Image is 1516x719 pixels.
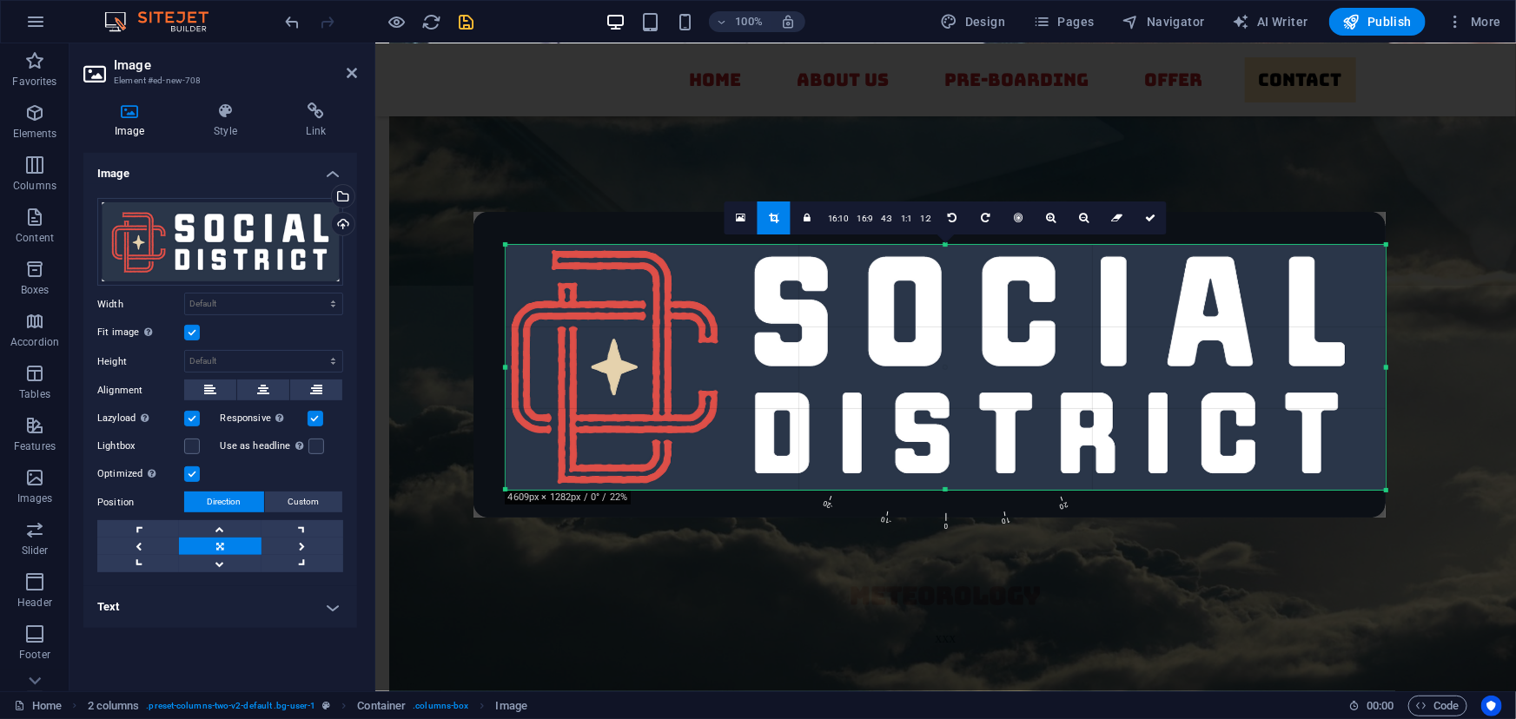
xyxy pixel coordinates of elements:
p: Images [17,491,53,505]
label: Lightbox [97,436,184,457]
p: Content [16,231,54,245]
span: Code [1416,696,1460,716]
p: Footer [19,648,50,662]
span: Click to select. Double-click to edit [88,696,140,716]
a: 4:3 [877,202,897,235]
label: Height [97,357,184,366]
span: Direction [208,491,242,512]
a: Click to cancel selection. Double-click to open Pages [14,696,62,716]
a: Rotate right 90° [969,201,1002,234]
button: Design [934,8,1013,36]
span: AI Writer [1233,13,1308,30]
button: 100% [709,11,771,32]
span: Custom [288,491,320,512]
a: Crop mode [758,201,791,234]
span: 0 [937,181,957,532]
label: Alignment [97,380,184,401]
span: . preset-columns-two-v2-default .bg-user-1 [146,696,315,716]
button: reload [421,11,442,32]
p: Header [17,596,52,610]
h4: Link [275,102,357,139]
span: Click to select. Double-click to edit [357,696,406,716]
label: Lazyload [97,408,184,429]
span: Click to select. Double-click to edit [496,696,527,716]
button: Direction [184,491,264,512]
span: Pages [1033,13,1094,30]
a: 16:10 [824,202,853,235]
a: 1:2 [916,202,936,235]
label: Use as headline [221,436,308,457]
a: Keep aspect ratio [791,201,824,234]
a: Zoom out [1068,201,1101,234]
span: More [1446,13,1501,30]
span: : [1379,699,1381,712]
p: Slider [22,544,49,557]
p: Features [14,439,56,453]
h6: 100% [735,11,763,32]
div: SocialDistrictLogo-fWYBJsaDTABUeqzEplydBA.png [97,198,343,286]
span: Navigator [1122,13,1205,30]
span: Design [941,13,1006,30]
button: Code [1408,696,1467,716]
img: Editor Logo [100,11,230,32]
button: AI Writer [1226,8,1315,36]
a: 1:1 [897,202,917,235]
i: Undo: Change image (Ctrl+Z) [283,12,303,32]
button: Publish [1329,8,1426,36]
h3: Element #ed-new-708 [114,73,322,89]
label: Optimized [97,464,184,485]
h4: Image [83,102,182,139]
p: Favorites [12,75,56,89]
button: More [1440,8,1508,36]
label: Width [97,300,184,309]
label: Responsive [221,408,308,429]
label: Fit image [97,322,184,343]
h6: Session time [1348,696,1394,716]
a: Reset [1101,201,1134,234]
span: Publish [1343,13,1412,30]
p: Accordion [10,335,59,349]
p: Boxes [21,283,50,297]
a: Center [1002,201,1035,234]
div: 4609px × 1282px / 0° / 22% [505,491,632,505]
p: Columns [13,179,56,193]
a: Select files from the file manager, stock photos, or upload file(s) [725,201,758,234]
i: This element is a customizable preset [322,701,330,710]
button: Pages [1026,8,1101,36]
label: Position [97,492,184,513]
i: Reload page [422,12,442,32]
i: On resize automatically adjust zoom level to fit chosen device. [780,14,796,30]
button: Click here to leave preview mode and continue editing [387,11,407,32]
span: 00 00 [1367,696,1394,716]
h4: Text [83,586,357,628]
nav: breadcrumb [88,696,528,716]
h4: Style [182,102,275,139]
span: . columns-box [413,696,468,716]
i: Save (Ctrl+S) [457,12,477,32]
button: Navigator [1115,8,1212,36]
p: Elements [13,127,57,141]
a: Confirm [1134,201,1167,234]
a: 16:9 [852,202,877,235]
button: save [456,11,477,32]
button: undo [282,11,303,32]
p: Tables [19,387,50,401]
a: Rotate left 90° [936,201,969,234]
a: Zoom in [1035,201,1068,234]
button: Custom [265,491,342,512]
button: Usercentrics [1481,696,1502,716]
h2: Image [114,57,357,73]
h4: Image [83,153,357,184]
